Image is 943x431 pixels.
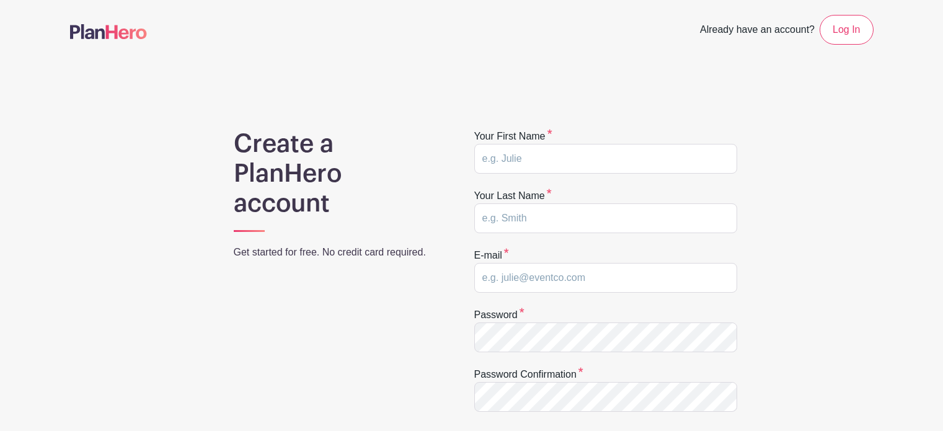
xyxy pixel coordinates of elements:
[474,367,583,382] label: Password confirmation
[820,15,873,45] a: Log In
[474,203,737,233] input: e.g. Smith
[234,129,442,218] h1: Create a PlanHero account
[474,263,737,293] input: e.g. julie@eventco.com
[700,17,815,45] span: Already have an account?
[70,24,147,39] img: logo-507f7623f17ff9eddc593b1ce0a138ce2505c220e1c5a4e2b4648c50719b7d32.svg
[474,144,737,174] input: e.g. Julie
[474,248,509,263] label: E-mail
[474,189,552,203] label: Your last name
[474,308,525,322] label: Password
[234,245,442,260] p: Get started for free. No credit card required.
[474,129,552,144] label: Your first name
